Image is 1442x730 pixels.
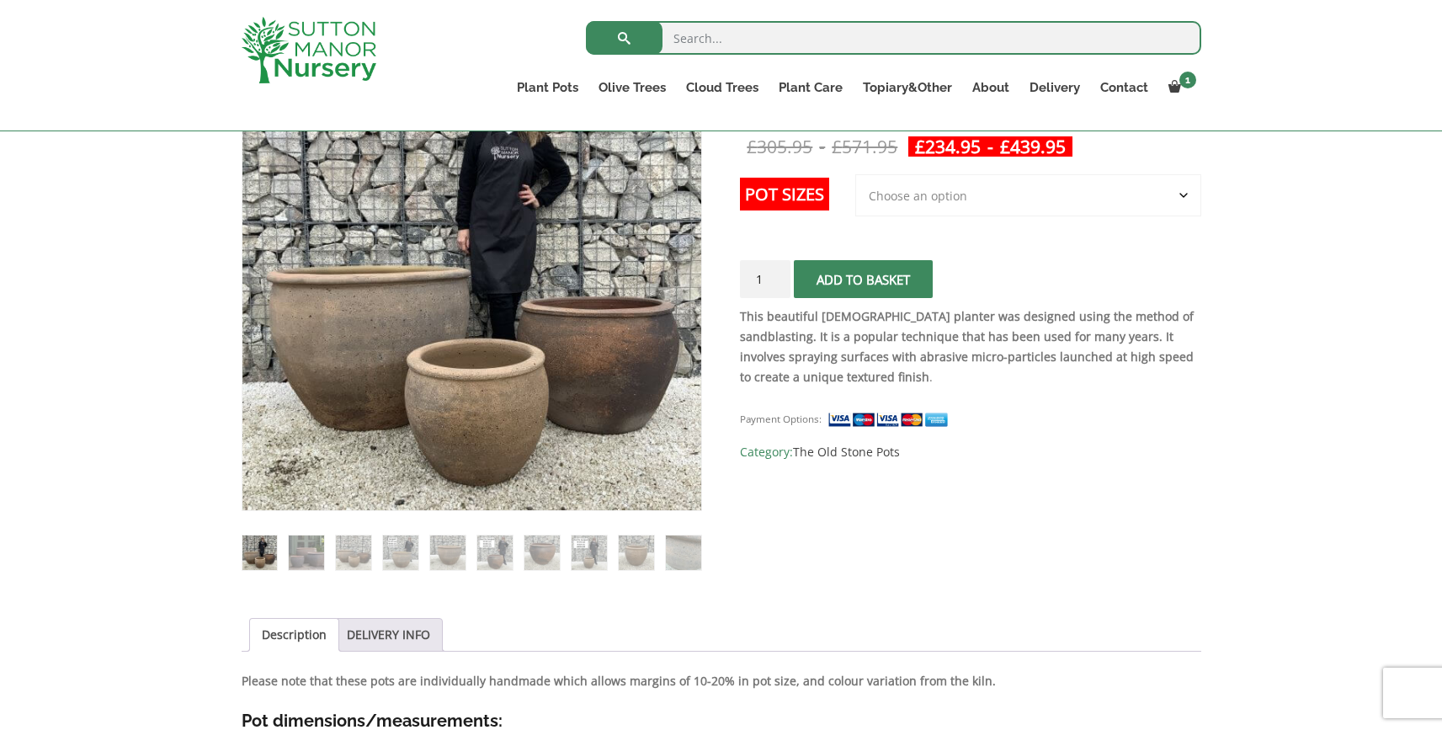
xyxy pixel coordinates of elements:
a: Topiary&Other [853,76,962,99]
span: £ [1000,135,1010,158]
a: Cloud Trees [676,76,769,99]
a: Delivery [1019,76,1090,99]
img: The Ha Long Bay Old Stone Plant Pots - Image 2 [289,536,323,570]
a: 1 [1158,76,1201,99]
a: The Old Stone Pots [793,444,900,460]
img: The Ha Long Bay Old Stone Plant Pots - Image 6 [477,536,512,570]
bdi: 571.95 [832,135,897,158]
span: £ [747,135,757,158]
img: The Ha Long Bay Old Stone Plant Pots - Image 5 [430,536,465,570]
img: logo [242,17,376,83]
a: About [962,76,1019,99]
a: Description [262,619,327,651]
input: Product quantity [740,260,790,298]
img: The Ha Long Bay Old Stone Plant Pots [242,536,277,570]
p: . [740,306,1200,387]
strong: Please note that these pots are individually handmade which allows margins of 10-20% in pot size,... [242,673,996,689]
ins: - [908,136,1072,157]
span: £ [832,135,842,158]
span: 1 [1179,72,1196,88]
img: payment supported [827,411,954,429]
label: Pot Sizes [740,178,829,210]
a: Contact [1090,76,1158,99]
a: DELIVERY INFO [347,619,430,651]
bdi: 439.95 [1000,135,1066,158]
img: The Ha Long Bay Old Stone Plant Pots - Image 8 [572,536,606,570]
img: The Ha Long Bay Old Stone Plant Pots - Image 4 [383,536,418,570]
a: Olive Trees [588,76,676,99]
del: - [740,136,904,157]
span: Category: [740,442,1200,462]
bdi: 305.95 [747,135,812,158]
bdi: 234.95 [915,135,981,158]
input: Search... [586,21,1201,55]
a: Plant Pots [507,76,588,99]
img: The Ha Long Bay Old Stone Plant Pots - Image 10 [666,536,700,570]
img: The Ha Long Bay Old Stone Plant Pots - Image 3 [336,536,370,570]
img: The Ha Long Bay Old Stone Plant Pots - Image 7 [524,536,559,570]
span: £ [915,135,925,158]
small: Payment Options: [740,413,822,425]
button: Add to basket [794,260,933,298]
strong: This beautiful [DEMOGRAPHIC_DATA] planter was designed using the method of sandblasting. It is a ... [740,308,1194,385]
a: Plant Care [769,76,853,99]
img: The Ha Long Bay Old Stone Plant Pots - Image 9 [619,536,653,570]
